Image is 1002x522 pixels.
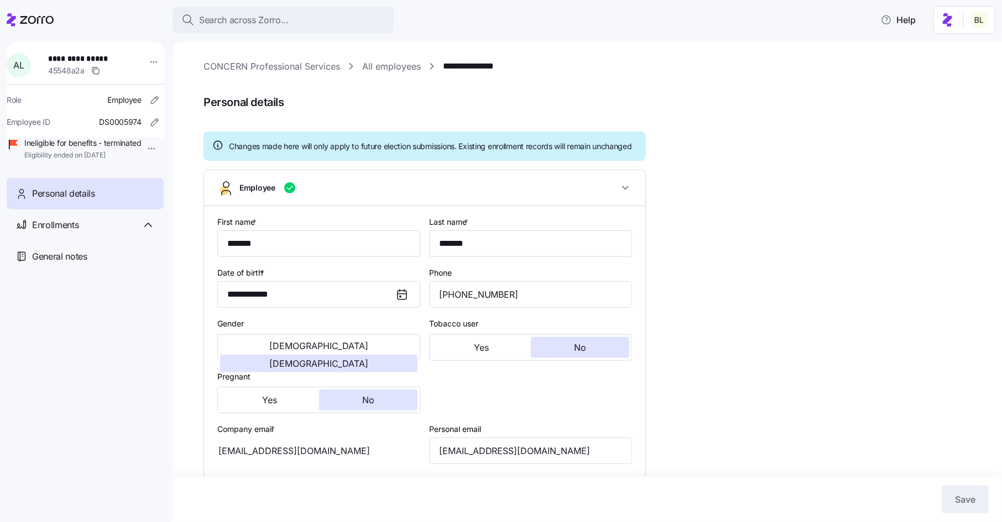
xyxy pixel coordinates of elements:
[217,371,251,383] label: Pregnant
[362,60,421,73] a: All employees
[203,60,340,73] a: CONCERN Professional Services
[217,267,267,279] label: Date of birth
[7,117,50,128] span: Employee ID
[173,7,394,33] button: Search across Zorro...
[429,216,471,228] label: Last name
[7,94,22,106] span: Role
[881,13,916,27] span: Help
[429,281,632,308] input: Phone
[217,474,288,486] label: Residential address
[24,151,142,160] span: Eligibility ended on [DATE]
[32,218,79,232] span: Enrollments
[199,13,289,27] span: Search across Zorro...
[269,341,368,350] span: [DEMOGRAPHIC_DATA]
[474,343,489,352] span: Yes
[217,216,259,228] label: First name
[32,250,87,263] span: General notes
[13,61,24,70] span: A L
[229,141,632,152] span: Changes made here will only apply to future election submissions. Existing enrollment records wil...
[239,182,275,193] span: Employee
[107,94,142,106] span: Employee
[872,9,925,31] button: Help
[429,267,452,279] label: Phone
[970,11,988,29] img: 2fabda6663eee7a9d0b710c60bc473af
[955,493,975,506] span: Save
[269,359,368,368] span: [DEMOGRAPHIC_DATA]
[429,437,632,464] input: Email
[942,486,989,513] button: Save
[574,343,586,352] span: No
[362,396,374,404] span: No
[32,187,95,201] span: Personal details
[429,318,478,330] label: Tobacco user
[262,396,277,404] span: Yes
[48,65,85,76] span: 45548a2a
[203,93,987,112] span: Personal details
[100,117,142,128] span: DS0005974
[24,138,142,149] span: Ineligible for benefits - terminated
[429,423,481,435] label: Personal email
[204,170,645,206] button: Employee
[217,423,277,435] label: Company email
[217,318,244,330] label: Gender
